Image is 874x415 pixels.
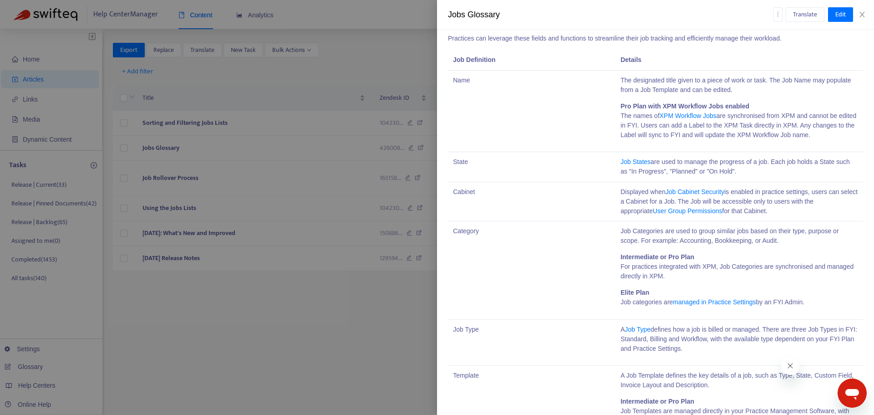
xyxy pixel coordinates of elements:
[5,6,66,14] span: Hi. Need any help?
[673,298,756,306] a: managed in Practice Settings
[859,11,866,18] span: close
[453,226,610,236] p: Category
[620,289,649,296] strong: Elite Plan
[453,187,610,197] p: Cabinet
[856,10,869,19] button: Close
[620,102,749,110] strong: Pro Plan with XPM Workflow Jobs enabled
[620,371,858,390] p: A Job Template defines the key details of a job, such as Type, State, Custom Field, Invoice Layou...
[448,34,863,43] p: Practices can leverage these fields and functions to streamline their job tracking and efficientl...
[660,112,716,119] a: XPM Workflow Jobs
[666,188,724,195] a: Job Cabinet Security
[620,56,641,63] strong: Details
[653,207,722,215] a: User Group Permissions
[453,157,610,167] p: State
[620,226,858,246] p: Job Categories are used to group similar jobs based on their type, purpose or scope. For example:...
[781,357,799,375] iframe: Close message
[615,182,863,221] td: Displayed when is enabled in practice settings, users can select a Cabinet for a Job. The Job wil...
[453,76,610,95] p: Name
[835,10,846,20] span: Edit
[453,56,495,63] strong: Job Definition
[620,288,858,307] p: Job categories are by an FYI Admin.
[786,7,824,22] button: Translate
[838,379,867,408] iframe: Button to launch messaging window
[453,371,610,380] p: Template
[828,7,853,22] button: Edit
[620,76,858,95] p: The designated title given to a piece of work or task. The Job Name may populate from a Job Templ...
[620,325,858,354] p: A defines how a job is billed or managed. There are three Job Types in FYI: Standard, Billing and...
[620,398,694,405] strong: Intermediate or Pro Plan
[620,102,858,140] p: The names of are synchronised from XPM and cannot be edited in FYI. Users can add a Label to the ...
[448,9,773,21] div: Jobs Glossary
[620,253,694,261] strong: Intermediate or Pro Plan
[775,11,781,17] span: more
[620,158,650,165] a: Job States
[793,10,817,20] span: Translate
[453,325,610,334] p: Job Type
[620,252,858,281] p: For practices integrated with XPM, Job Categories are synchronised and managed directly in XPM.
[773,7,783,22] button: more
[625,326,651,333] a: Job Type
[615,152,863,182] td: are used to manage the progress of a job. Each job holds a State such as "In Progress", "Planned"...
